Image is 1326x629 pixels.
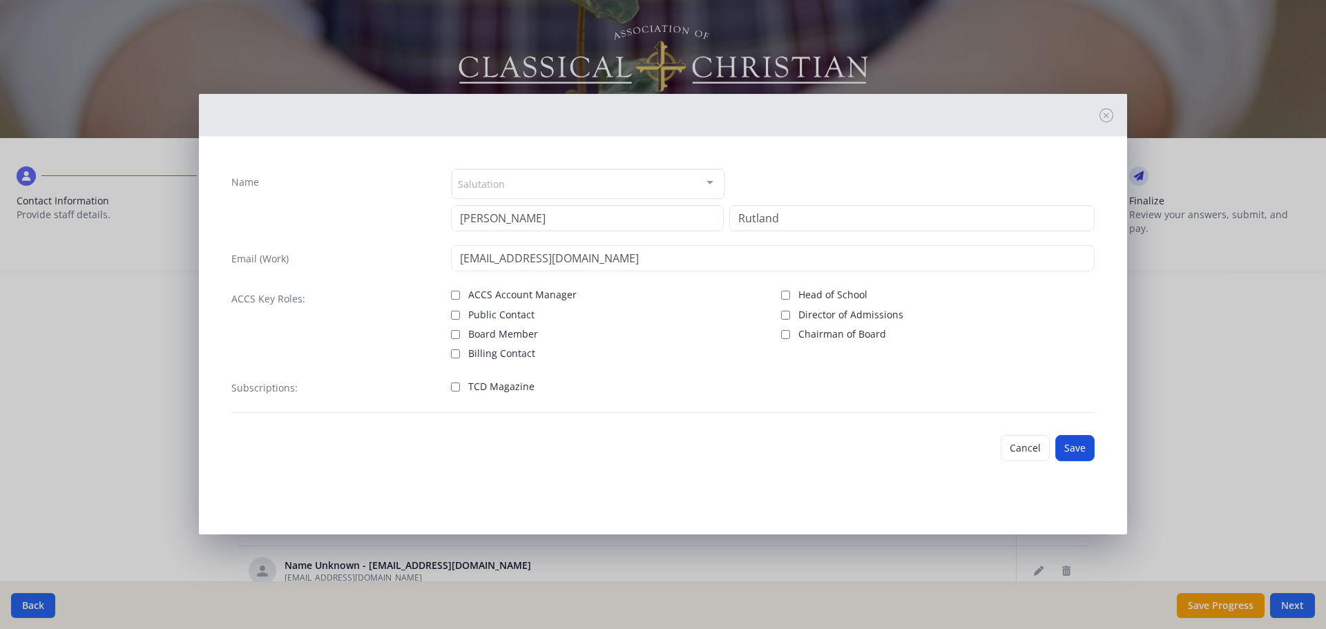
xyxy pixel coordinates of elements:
label: Subscriptions: [231,381,298,395]
input: Director of Admissions [781,311,790,320]
span: Board Member [468,327,538,341]
label: Email (Work) [231,252,289,266]
input: Last Name [729,205,1095,231]
input: TCD Magazine [451,383,460,391]
span: Public Contact [468,308,535,322]
input: Chairman of Board [781,330,790,339]
button: Cancel [1001,435,1050,461]
span: Billing Contact [468,347,535,360]
label: Name [231,175,259,189]
span: Director of Admissions [798,308,903,322]
span: ACCS Account Manager [468,288,577,302]
label: ACCS Key Roles: [231,292,305,306]
span: Head of School [798,288,867,302]
input: ACCS Account Manager [451,291,460,300]
input: Head of School [781,291,790,300]
input: Billing Contact [451,349,460,358]
span: TCD Magazine [468,380,535,394]
input: Public Contact [451,311,460,320]
span: Salutation [458,175,505,191]
span: Chairman of Board [798,327,886,341]
input: Board Member [451,330,460,339]
input: First Name [451,205,724,231]
input: contact@site.com [451,245,1095,271]
button: Save [1055,435,1095,461]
